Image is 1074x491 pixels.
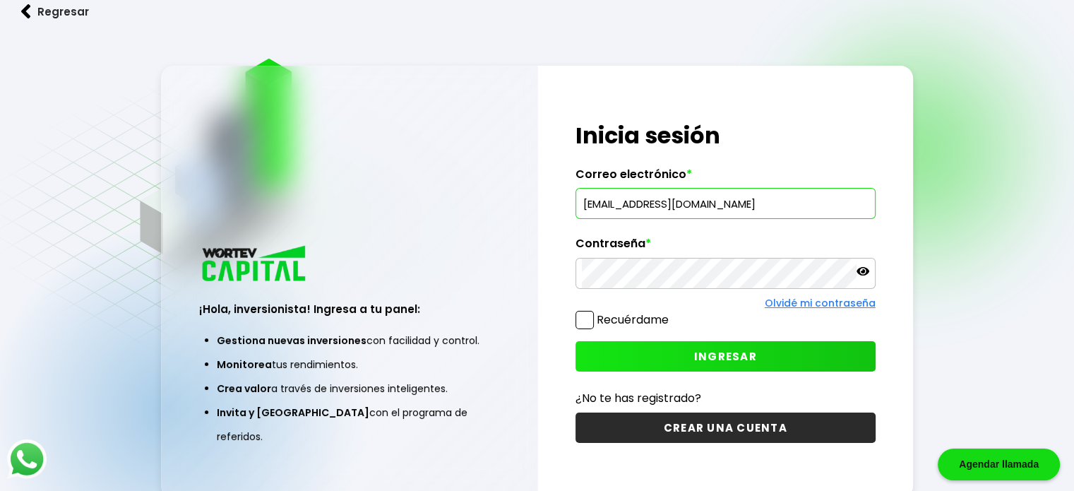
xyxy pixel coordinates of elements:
[199,244,311,285] img: logo_wortev_capital
[217,406,369,420] span: Invita y [GEOGRAPHIC_DATA]
[199,301,499,317] h3: ¡Hola, inversionista! Ingresa a tu panel:
[575,341,876,372] button: INGRESAR
[217,329,482,353] li: con facilidad y control.
[217,381,271,396] span: Crea valor
[217,353,482,377] li: tus rendimientos.
[217,357,272,372] span: Monitorea
[938,449,1060,480] div: Agendar llamada
[575,389,876,443] a: ¿No te has registrado?CREAR UNA CUENTA
[575,119,876,153] h1: Inicia sesión
[575,237,876,258] label: Contraseña
[597,312,669,328] label: Recuérdame
[217,401,482,449] li: con el programa de referidos.
[7,439,47,479] img: logos_whatsapp-icon.242b2217.svg
[21,4,31,19] img: flecha izquierda
[575,167,876,189] label: Correo electrónico
[582,189,869,218] input: hola@wortev.capital
[765,296,876,310] a: Olvidé mi contraseña
[217,333,366,348] span: Gestiona nuevas inversiones
[217,377,482,401] li: a través de inversiones inteligentes.
[575,413,876,443] button: CREAR UNA CUENTA
[694,349,757,364] span: INGRESAR
[575,389,876,407] p: ¿No te has registrado?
